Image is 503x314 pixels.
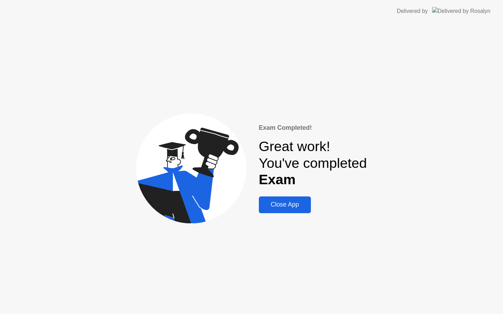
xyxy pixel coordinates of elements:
button: Close App [259,196,311,213]
div: Great work! You've completed [259,138,367,188]
div: Close App [261,201,309,208]
div: Delivered by [397,7,428,15]
b: Exam [259,172,296,187]
div: Exam Completed! [259,123,367,133]
img: Delivered by Rosalyn [432,7,490,15]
